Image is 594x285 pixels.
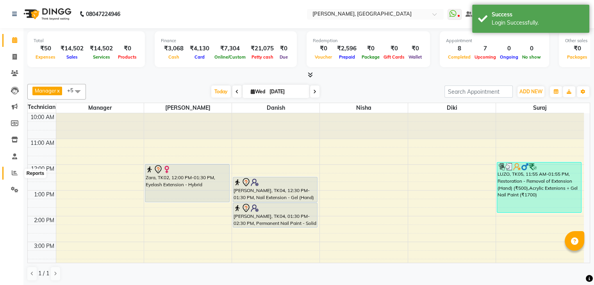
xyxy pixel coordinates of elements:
[334,44,360,53] div: ₹2,596
[25,169,46,178] div: Reports
[161,37,291,44] div: Finance
[492,11,583,19] div: Success
[64,54,80,60] span: Sales
[277,44,291,53] div: ₹0
[67,87,79,93] span: +5
[444,85,513,98] input: Search Appointment
[56,103,144,113] span: Manager
[520,54,543,60] span: No show
[32,242,56,250] div: 3:00 PM
[233,177,317,202] div: [PERSON_NAME], TK04, 12:30 PM-01:30 PM, Nail Extension - Gel (Hand)
[520,44,543,53] div: 0
[337,54,357,60] span: Prepaid
[382,54,407,60] span: Gift Cards
[212,54,248,60] span: Online/Custom
[28,103,56,111] div: Technician
[360,44,382,53] div: ₹0
[492,19,583,27] div: Login Successfully.
[29,113,56,121] div: 10:00 AM
[473,54,498,60] span: Upcoming
[116,54,139,60] span: Products
[91,54,112,60] span: Services
[517,86,544,97] button: ADD NEW
[407,54,424,60] span: Wallet
[267,86,306,98] input: 2025-09-03
[497,162,581,212] div: LUZO, TK05, 11:55 AM-01:55 PM, Restoration - Removal of Extension (Hand) (₹500),Acrylic Extenions...
[313,37,424,44] div: Redemption
[145,164,229,202] div: Zara, TK02, 12:00 PM-01:30 PM, Eyelash Extension - Hybrid
[29,139,56,147] div: 11:00 AM
[249,89,267,94] span: Wed
[278,54,290,60] span: Due
[29,165,56,173] div: 12:00 PM
[233,203,317,227] div: [PERSON_NAME], TK04, 01:30 PM-02:30 PM, Permanent Nail Paint - Solid Color (Hand)
[313,54,334,60] span: Voucher
[248,44,277,53] div: ₹21,075
[34,54,57,60] span: Expenses
[446,44,473,53] div: 8
[496,103,584,113] span: suraj
[32,216,56,224] div: 2:00 PM
[166,54,181,60] span: Cash
[116,44,139,53] div: ₹0
[34,44,57,53] div: ₹50
[187,44,212,53] div: ₹4,130
[382,44,407,53] div: ₹0
[212,44,248,53] div: ₹7,304
[313,44,334,53] div: ₹0
[320,103,407,113] span: Nisha
[193,54,207,60] span: Card
[56,87,60,94] a: x
[408,103,496,113] span: Diki
[144,103,232,113] span: [PERSON_NAME]
[565,44,589,53] div: ₹0
[360,54,382,60] span: Package
[473,44,498,53] div: 7
[446,37,543,44] div: Appointment
[86,3,120,25] b: 08047224946
[20,3,73,25] img: logo
[250,54,275,60] span: Petty cash
[211,85,231,98] span: Today
[161,44,187,53] div: ₹3,068
[35,87,56,94] span: Manager
[34,37,139,44] div: Total
[32,191,56,199] div: 1:00 PM
[498,44,520,53] div: 0
[57,44,87,53] div: ₹14,502
[519,89,542,94] span: ADD NEW
[446,54,473,60] span: Completed
[232,103,319,113] span: Danish
[565,54,589,60] span: Packages
[498,54,520,60] span: Ongoing
[407,44,424,53] div: ₹0
[87,44,116,53] div: ₹14,502
[38,269,49,278] span: 1 / 1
